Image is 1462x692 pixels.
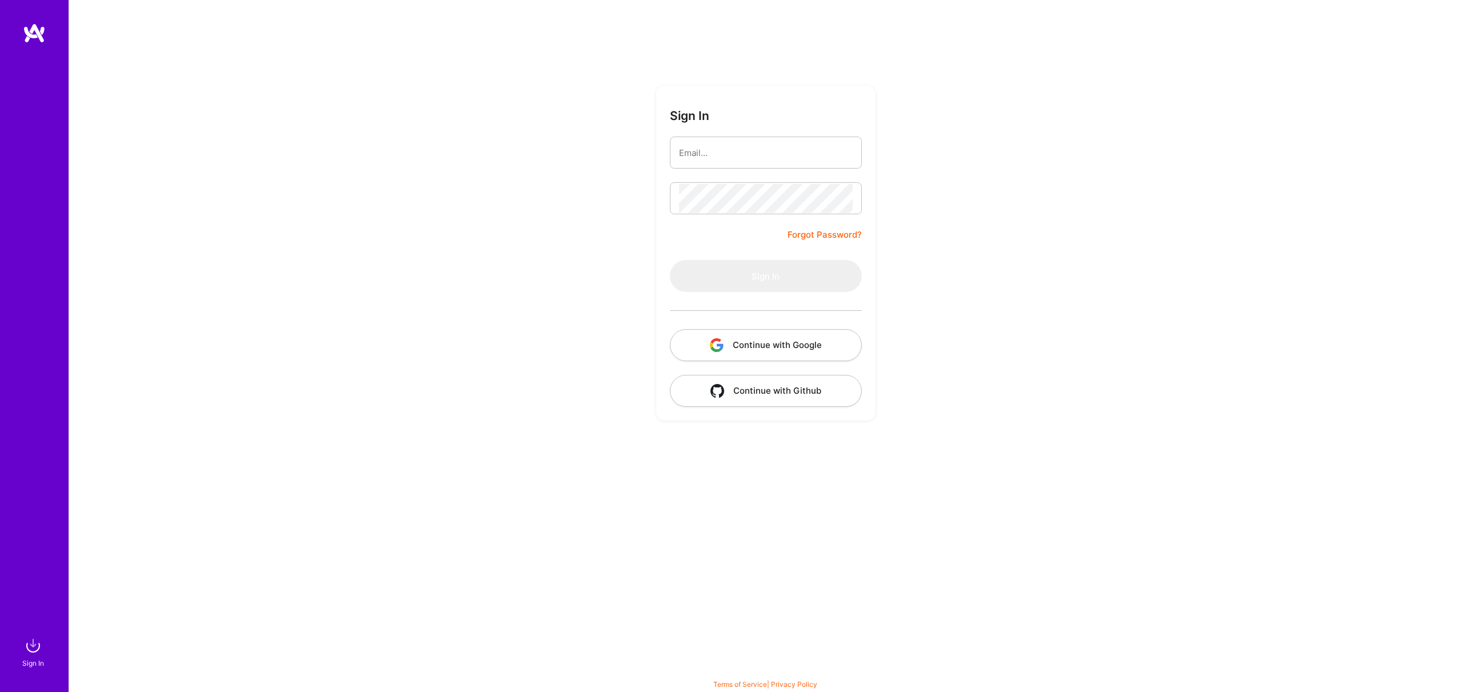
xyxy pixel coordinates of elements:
img: icon [710,338,724,352]
img: icon [710,384,724,398]
h3: Sign In [670,109,709,123]
img: sign in [22,634,45,657]
img: logo [23,23,46,43]
button: Sign In [670,260,862,292]
a: Forgot Password? [788,228,862,242]
span: | [713,680,817,689]
input: Email... [679,138,853,167]
a: sign inSign In [24,634,45,669]
button: Continue with Google [670,329,862,361]
button: Continue with Github [670,375,862,407]
div: © 2025 ATeams Inc., All rights reserved. [69,658,1462,686]
a: Terms of Service [713,680,767,689]
a: Privacy Policy [771,680,817,689]
div: Sign In [22,657,44,669]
